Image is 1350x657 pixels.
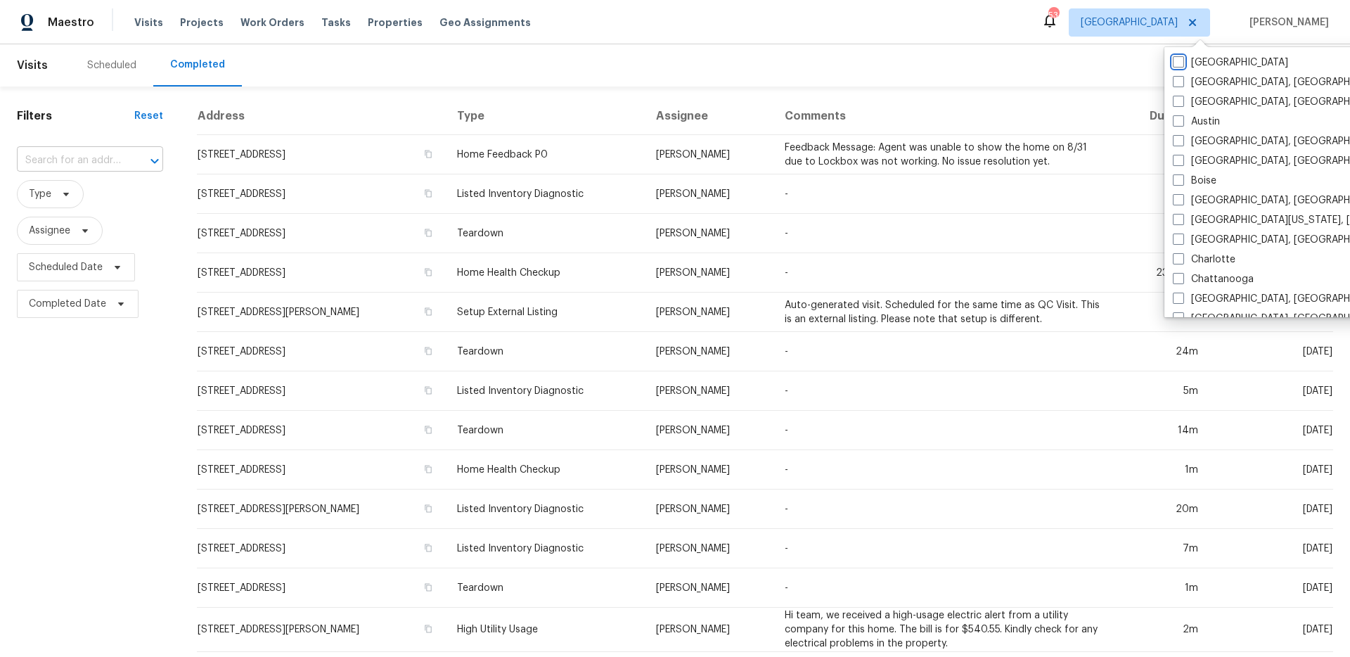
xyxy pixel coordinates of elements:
[1114,568,1209,608] td: 1m
[1114,253,1209,293] td: 23h 22m
[197,411,446,450] td: [STREET_ADDRESS]
[29,224,70,238] span: Assignee
[422,227,435,239] button: Copy Address
[446,135,645,174] td: Home Feedback P0
[1209,568,1333,608] td: [DATE]
[321,18,351,27] span: Tasks
[773,332,1114,371] td: -
[446,332,645,371] td: Teardown
[1048,8,1058,23] div: 53
[446,608,645,652] td: High Utility Usage
[422,148,435,160] button: Copy Address
[197,568,446,608] td: [STREET_ADDRESS]
[645,174,773,214] td: [PERSON_NAME]
[773,214,1114,253] td: -
[422,345,435,357] button: Copy Address
[773,371,1114,411] td: -
[1114,174,1209,214] td: 6m
[197,174,446,214] td: [STREET_ADDRESS]
[197,490,446,529] td: [STREET_ADDRESS][PERSON_NAME]
[29,187,51,201] span: Type
[1209,411,1333,450] td: [DATE]
[446,371,645,411] td: Listed Inventory Diagnostic
[197,214,446,253] td: [STREET_ADDRESS]
[446,568,645,608] td: Teardown
[1173,56,1288,70] label: [GEOGRAPHIC_DATA]
[1114,411,1209,450] td: 14m
[197,371,446,411] td: [STREET_ADDRESS]
[446,214,645,253] td: Teardown
[1114,293,1209,332] td: 1h 13m
[773,253,1114,293] td: -
[422,384,435,397] button: Copy Address
[446,411,645,450] td: Teardown
[1114,529,1209,568] td: 7m
[645,411,773,450] td: [PERSON_NAME]
[773,490,1114,529] td: -
[1244,15,1329,30] span: [PERSON_NAME]
[1114,332,1209,371] td: 24m
[29,297,106,311] span: Completed Date
[422,266,435,279] button: Copy Address
[773,98,1114,135] th: Comments
[422,423,435,436] button: Copy Address
[446,253,645,293] td: Home Health Checkup
[1114,98,1209,135] th: Duration
[197,253,446,293] td: [STREET_ADDRESS]
[170,58,225,72] div: Completed
[446,490,645,529] td: Listed Inventory Diagnostic
[1209,490,1333,529] td: [DATE]
[1173,272,1254,286] label: Chattanooga
[1114,490,1209,529] td: 20m
[645,450,773,490] td: [PERSON_NAME]
[1173,253,1235,267] label: Charlotte
[1114,450,1209,490] td: 1m
[197,98,446,135] th: Address
[197,450,446,490] td: [STREET_ADDRESS]
[645,332,773,371] td: [PERSON_NAME]
[422,542,435,554] button: Copy Address
[368,15,423,30] span: Properties
[197,529,446,568] td: [STREET_ADDRESS]
[645,135,773,174] td: [PERSON_NAME]
[439,15,531,30] span: Geo Assignments
[422,623,435,635] button: Copy Address
[773,529,1114,568] td: -
[1114,608,1209,652] td: 2m
[1114,135,1209,174] td: 1m
[422,502,435,515] button: Copy Address
[134,109,163,123] div: Reset
[197,332,446,371] td: [STREET_ADDRESS]
[773,174,1114,214] td: -
[645,253,773,293] td: [PERSON_NAME]
[134,15,163,30] span: Visits
[446,98,645,135] th: Type
[1114,371,1209,411] td: 5m
[1081,15,1178,30] span: [GEOGRAPHIC_DATA]
[240,15,304,30] span: Work Orders
[645,608,773,652] td: [PERSON_NAME]
[29,260,103,274] span: Scheduled Date
[773,450,1114,490] td: -
[446,293,645,332] td: Setup External Listing
[1209,332,1333,371] td: [DATE]
[180,15,224,30] span: Projects
[1173,174,1216,188] label: Boise
[1173,115,1220,129] label: Austin
[17,50,48,81] span: Visits
[145,151,165,171] button: Open
[645,98,773,135] th: Assignee
[197,608,446,652] td: [STREET_ADDRESS][PERSON_NAME]
[1209,608,1333,652] td: [DATE]
[645,529,773,568] td: [PERSON_NAME]
[773,608,1114,652] td: Hi team, we received a high-usage electric alert from a utility company for this home. The bill i...
[48,15,94,30] span: Maestro
[1209,529,1333,568] td: [DATE]
[422,581,435,594] button: Copy Address
[645,568,773,608] td: [PERSON_NAME]
[645,490,773,529] td: [PERSON_NAME]
[773,293,1114,332] td: Auto-generated visit. Scheduled for the same time as QC Visit. This is an external listing. Pleas...
[645,214,773,253] td: [PERSON_NAME]
[422,187,435,200] button: Copy Address
[446,450,645,490] td: Home Health Checkup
